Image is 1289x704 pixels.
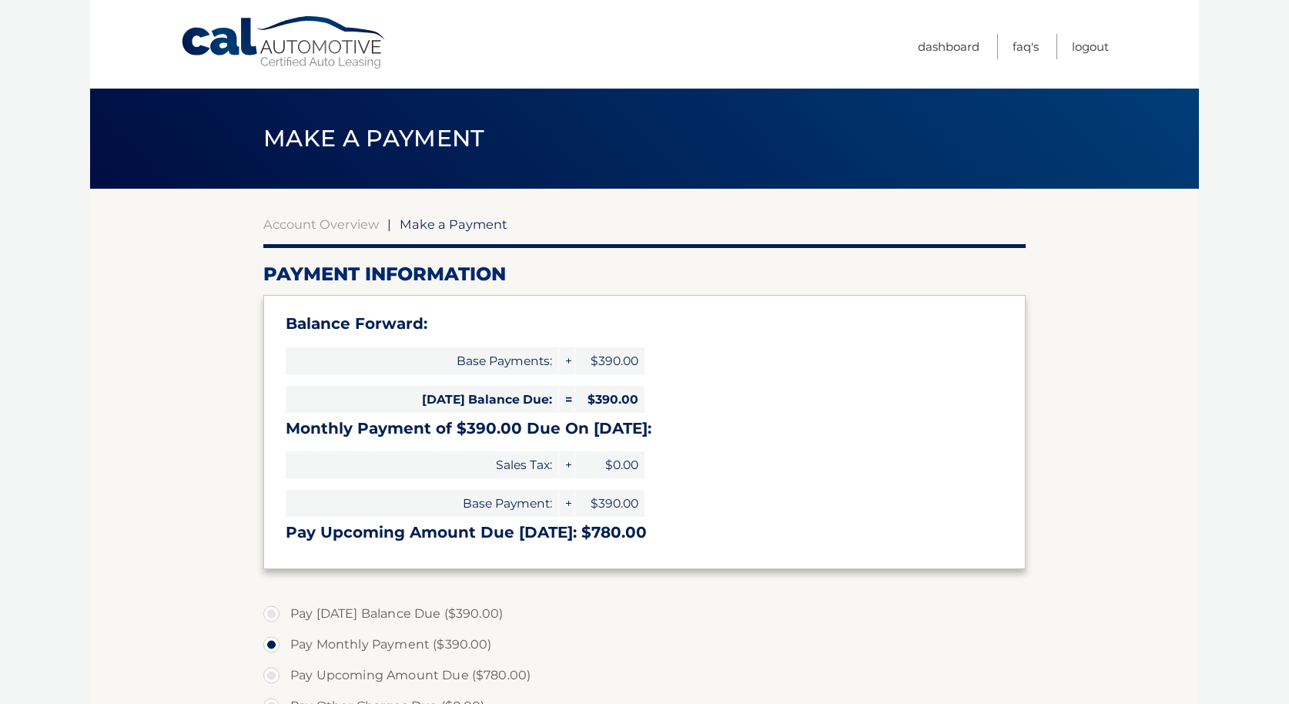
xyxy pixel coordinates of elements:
label: Pay Monthly Payment ($390.00) [263,629,1026,660]
h3: Monthly Payment of $390.00 Due On [DATE]: [286,419,1003,438]
h2: Payment Information [263,263,1026,286]
h3: Balance Forward: [286,314,1003,334]
span: Make a Payment [263,124,484,153]
span: + [559,490,574,517]
label: Pay [DATE] Balance Due ($390.00) [263,598,1026,629]
span: Base Payments: [286,347,558,374]
a: FAQ's [1013,34,1039,59]
span: + [559,451,574,478]
span: + [559,347,574,374]
span: Sales Tax: [286,451,558,478]
span: Make a Payment [400,216,507,232]
span: [DATE] Balance Due: [286,386,558,413]
span: $0.00 [575,451,644,478]
h3: Pay Upcoming Amount Due [DATE]: $780.00 [286,523,1003,542]
span: $390.00 [575,490,644,517]
a: Logout [1072,34,1109,59]
label: Pay Upcoming Amount Due ($780.00) [263,660,1026,691]
span: | [387,216,391,232]
a: Dashboard [918,34,979,59]
a: Account Overview [263,216,379,232]
span: $390.00 [575,386,644,413]
span: $390.00 [575,347,644,374]
span: Base Payment: [286,490,558,517]
a: Cal Automotive [180,15,388,70]
span: = [559,386,574,413]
